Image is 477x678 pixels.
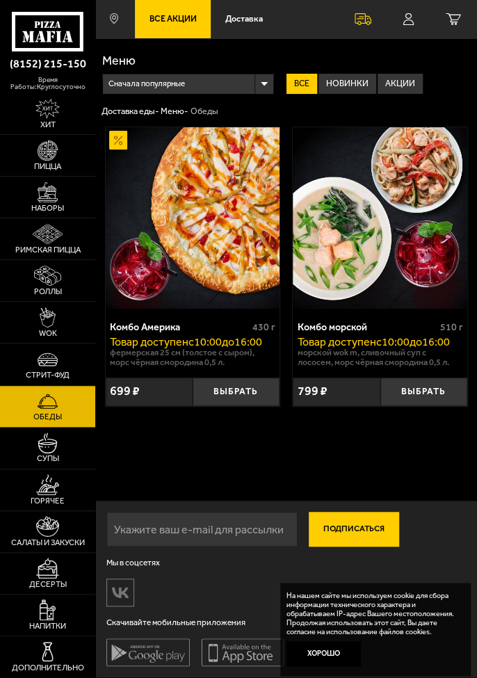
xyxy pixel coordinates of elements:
[286,641,361,666] button: Хорошо
[31,497,65,506] span: Горячее
[298,335,376,348] span: Товар доступен
[190,106,218,117] div: Обеды
[286,592,457,636] p: На нашем сайте мы используем cookie для сбора информации технического характера и обрабатываем IP...
[108,72,185,96] span: Сначала популярные
[378,74,423,94] label: Акции
[95,38,477,49] div: ;
[109,131,128,150] img: Акционный
[252,321,275,333] span: 430 г
[106,558,284,567] span: Мы в соцсетях
[15,246,81,255] span: Римская пицца
[297,385,327,398] span: 799 ₽
[193,378,280,406] button: Выбрать
[102,106,159,116] a: Доставка еды-
[102,55,471,67] h1: Меню
[110,335,188,348] span: Товар доступен
[110,321,249,333] div: Комбо Америка
[318,74,376,94] label: Новинки
[11,539,85,547] span: Салаты и закуски
[298,348,463,368] p: Морской Wok M, Сливочный суп с лососем, Морс чёрная смородина 0,5 л.
[161,106,188,116] a: Меню-
[106,127,280,309] a: АкционныйКомбо Америка
[34,288,62,296] span: Роллы
[380,378,467,406] button: Выбрать
[29,622,66,631] span: Напитки
[293,127,467,309] img: Комбо морской
[107,580,134,604] img: vk
[106,512,298,547] input: Укажите ваш e-mail для рассылки
[29,581,67,589] span: Десерты
[286,74,317,94] label: Все
[225,15,263,24] span: Доставка
[40,121,56,129] span: Хит
[439,321,462,333] span: 510 г
[26,371,70,380] span: Стрит-фуд
[33,413,62,421] span: Обеды
[37,455,59,463] span: Супы
[12,664,84,672] span: Дополнительно
[31,204,64,213] span: Наборы
[110,385,140,398] span: 699 ₽
[34,163,61,171] span: Пицца
[309,512,399,547] button: Подписаться
[39,330,57,338] span: WOK
[298,321,437,333] div: Комбо морской
[106,618,284,627] span: Скачивайте мобильные приложения
[110,348,275,368] p: Фермерская 25 см (толстое с сыром), Морс чёрная смородина 0,5 л.
[376,335,450,348] span: c 10:00 до 16:00
[106,127,280,309] img: Комбо Америка
[188,335,262,348] span: c 10:00 до 16:00
[149,15,197,24] span: Все Акции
